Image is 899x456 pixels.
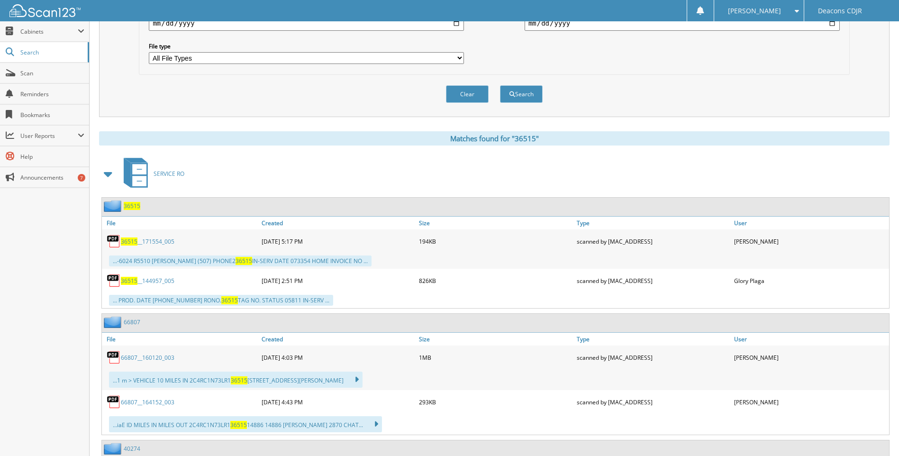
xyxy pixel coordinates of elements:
img: folder2.png [104,316,124,328]
span: SERVICE RO [154,170,184,178]
div: [PERSON_NAME] [732,232,889,251]
span: Scan [20,69,84,77]
a: File [102,333,259,346]
div: [PERSON_NAME] [732,348,889,367]
div: ...-6024 R5510 [PERSON_NAME] (507) PHONE2 IN-SERV DATE 073354 HOME INVOICE NO ... [109,255,372,266]
div: ... PROD. DATE [PHONE_NUMBER] RONO. TAG NO. STATUS 05811 IN-SERV ... [109,295,333,306]
a: 66807 [124,318,140,326]
span: Search [20,48,83,56]
span: 36515 [221,296,238,304]
span: Help [20,153,84,161]
a: User [732,333,889,346]
div: scanned by [MAC_ADDRESS] [574,271,732,290]
div: 7 [78,174,85,182]
a: 36515 [124,202,140,210]
a: SERVICE RO [118,155,184,192]
div: scanned by [MAC_ADDRESS] [574,348,732,367]
a: Created [259,333,417,346]
input: end [525,16,840,31]
label: File type [149,42,464,50]
div: [DATE] 2:51 PM [259,271,417,290]
img: PDF.png [107,350,121,365]
div: ...1 m > VEHICLE 10 MILES IN 2C4RC1N73LR1 [STREET_ADDRESS][PERSON_NAME] [109,372,363,388]
span: 36515 [230,421,247,429]
input: start [149,16,464,31]
a: Type [574,333,732,346]
img: folder2.png [104,443,124,455]
div: 1MB [417,348,574,367]
span: 36515 [121,277,137,285]
div: 293KB [417,392,574,411]
span: Reminders [20,90,84,98]
a: Type [574,217,732,229]
span: [PERSON_NAME] [728,8,781,14]
div: Matches found for "36515" [99,131,890,146]
iframe: Chat Widget [852,410,899,456]
div: [PERSON_NAME] [732,392,889,411]
a: 66807__160120_003 [121,354,174,362]
img: folder2.png [104,200,124,212]
div: scanned by [MAC_ADDRESS] [574,392,732,411]
div: [DATE] 5:17 PM [259,232,417,251]
a: File [102,217,259,229]
img: PDF.png [107,234,121,248]
button: Clear [446,85,489,103]
span: 36515 [236,257,252,265]
div: [DATE] 4:43 PM [259,392,417,411]
img: PDF.png [107,274,121,288]
a: 40274 [124,445,140,453]
a: Size [417,217,574,229]
span: 36515 [231,376,247,384]
a: Created [259,217,417,229]
span: Deacons CDJR [818,8,862,14]
a: User [732,217,889,229]
span: User Reports [20,132,78,140]
div: 826KB [417,271,574,290]
div: scanned by [MAC_ADDRESS] [574,232,732,251]
span: Bookmarks [20,111,84,119]
div: 194KB [417,232,574,251]
img: PDF.png [107,395,121,409]
div: [DATE] 4:03 PM [259,348,417,367]
span: Announcements [20,173,84,182]
a: 66807__164152_003 [121,398,174,406]
img: scan123-logo-white.svg [9,4,81,17]
button: Search [500,85,543,103]
div: Glory Plaga [732,271,889,290]
div: ...iaE ID MILES IN MILES OUT 2C4RC1N73LR1 14886 14886 [PERSON_NAME] 2870 CHAT... [109,416,382,432]
a: 36515__171554_005 [121,237,174,246]
a: Size [417,333,574,346]
span: 36515 [121,237,137,246]
a: 36515__144957_005 [121,277,174,285]
span: Cabinets [20,27,78,36]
